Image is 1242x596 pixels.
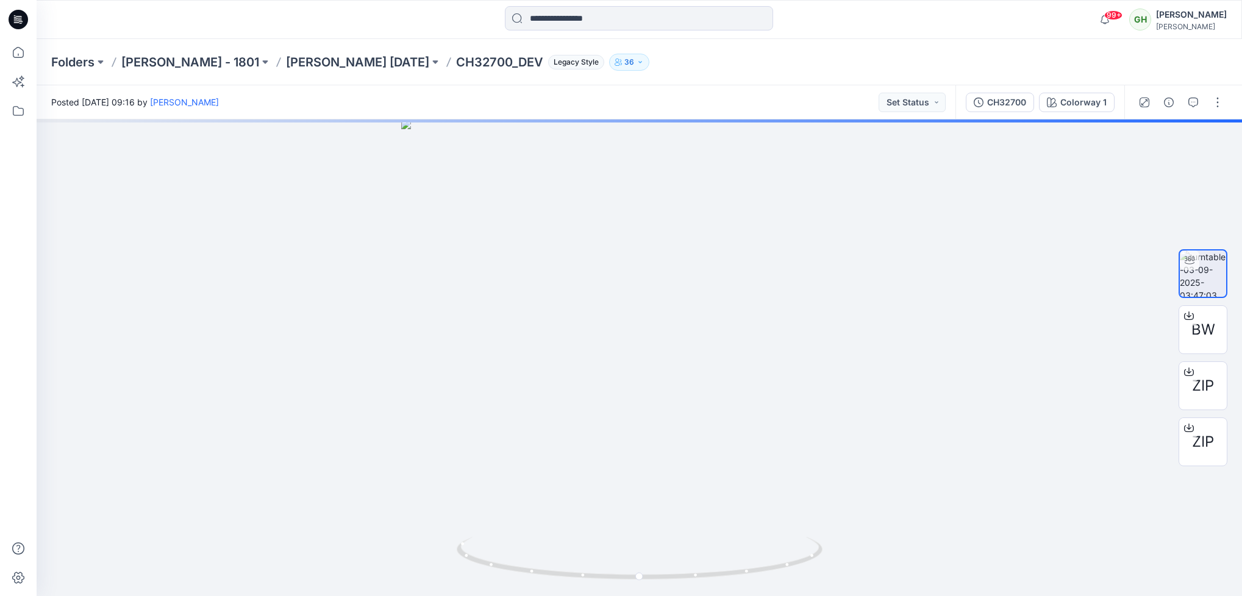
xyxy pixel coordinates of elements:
button: Legacy Style [543,54,604,71]
div: CH32700 [987,96,1026,109]
button: Details [1159,93,1179,112]
a: [PERSON_NAME] [DATE] [286,54,429,71]
img: turntable-03-09-2025-03:47:03 [1180,250,1226,297]
button: CH32700 [966,93,1034,112]
a: Folders [51,54,95,71]
span: Posted [DATE] 09:16 by [51,96,219,108]
a: [PERSON_NAME] [150,97,219,107]
span: BW [1191,319,1215,341]
span: 99+ [1104,10,1122,20]
p: CH32700_DEV [456,54,543,71]
button: 36 [609,54,649,71]
div: Colorway 1 [1060,96,1107,109]
p: 36 [624,55,634,69]
button: Colorway 1 [1039,93,1115,112]
div: [PERSON_NAME] [1156,7,1227,22]
span: ZIP [1192,431,1214,453]
a: [PERSON_NAME] - 1801 [121,54,259,71]
div: [PERSON_NAME] [1156,22,1227,31]
span: Legacy Style [548,55,604,69]
span: ZIP [1192,375,1214,397]
div: GH [1129,9,1151,30]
